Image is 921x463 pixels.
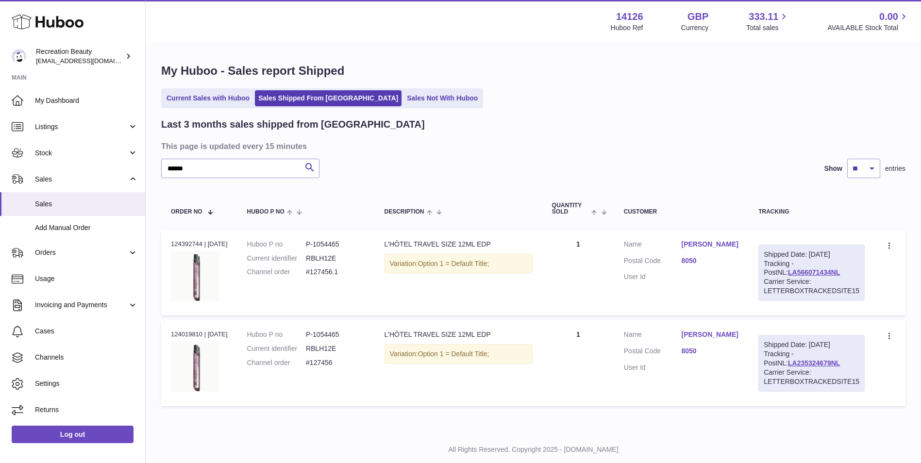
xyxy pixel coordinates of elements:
[12,49,26,64] img: customercare@recreationbeauty.com
[35,274,138,283] span: Usage
[35,199,138,209] span: Sales
[403,90,481,106] a: Sales Not With Huboo
[758,245,865,301] div: Tracking - PostNL:
[247,330,306,339] dt: Huboo P no
[247,240,306,249] dt: Huboo P no
[624,209,739,215] div: Customer
[879,10,898,23] span: 0.00
[385,330,533,339] div: L'HÔTEL TRAVEL SIZE 12ML EDP
[681,240,739,249] a: [PERSON_NAME]
[35,96,138,105] span: My Dashboard
[255,90,402,106] a: Sales Shipped From [GEOGRAPHIC_DATA]
[764,368,859,386] div: Carrier Service: LETTERBOXTRACKEDSITE15
[247,267,306,277] dt: Channel order
[418,260,489,267] span: Option 1 = Default Title;
[247,344,306,353] dt: Current identifier
[385,344,533,364] div: Variation:
[827,23,909,33] span: AVAILABLE Stock Total
[749,10,778,23] span: 333.11
[171,251,219,301] img: L_Hotel12mlEDP.jpg
[885,164,905,173] span: entries
[746,23,789,33] span: Total sales
[153,445,913,454] p: All Rights Reserved. Copyright 2025 - [DOMAIN_NAME]
[247,358,306,367] dt: Channel order
[385,209,424,215] span: Description
[306,240,365,249] dd: P-1054465
[681,330,739,339] a: [PERSON_NAME]
[35,327,138,336] span: Cases
[542,320,614,406] td: 1
[163,90,253,106] a: Current Sales with Huboo
[758,209,865,215] div: Tracking
[35,175,128,184] span: Sales
[247,209,285,215] span: Huboo P no
[624,347,682,358] dt: Postal Code
[616,10,643,23] strong: 14126
[542,230,614,315] td: 1
[306,267,365,277] dd: #127456.1
[385,240,533,249] div: L'HÔTEL TRAVEL SIZE 12ML EDP
[161,141,903,151] h3: This page is updated every 15 minutes
[624,363,682,372] dt: User Id
[824,164,842,173] label: Show
[552,202,589,215] span: Quantity Sold
[35,122,128,132] span: Listings
[681,347,739,356] a: 8050
[827,10,909,33] a: 0.00 AVAILABLE Stock Total
[385,254,533,274] div: Variation:
[764,340,859,349] div: Shipped Date: [DATE]
[161,118,425,131] h2: Last 3 months sales shipped from [GEOGRAPHIC_DATA]
[306,358,365,367] dd: #127456
[687,10,708,23] strong: GBP
[788,268,840,276] a: LA566071434NL
[171,330,228,339] div: 124019810 | [DATE]
[171,240,228,248] div: 124392744 | [DATE]
[624,256,682,268] dt: Postal Code
[171,209,202,215] span: Order No
[161,63,905,79] h1: My Huboo - Sales report Shipped
[418,350,489,358] span: Option 1 = Default Title;
[36,57,143,65] span: [EMAIL_ADDRESS][DOMAIN_NAME]
[35,405,138,414] span: Returns
[306,330,365,339] dd: P-1054465
[611,23,643,33] div: Huboo Ref
[35,223,138,232] span: Add Manual Order
[624,330,682,342] dt: Name
[36,47,123,66] div: Recreation Beauty
[764,277,859,296] div: Carrier Service: LETTERBOXTRACKEDSITE15
[35,149,128,158] span: Stock
[624,272,682,281] dt: User Id
[681,23,709,33] div: Currency
[681,256,739,265] a: 8050
[171,342,219,392] img: L_Hotel12mlEDP.jpg
[624,240,682,251] dt: Name
[758,335,865,391] div: Tracking - PostNL:
[12,426,134,443] a: Log out
[306,344,365,353] dd: RBLH12E
[764,250,859,259] div: Shipped Date: [DATE]
[35,353,138,362] span: Channels
[788,359,840,367] a: LA235324679NL
[35,379,138,388] span: Settings
[247,254,306,263] dt: Current identifier
[306,254,365,263] dd: RBLH12E
[35,248,128,257] span: Orders
[746,10,789,33] a: 333.11 Total sales
[35,300,128,310] span: Invoicing and Payments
